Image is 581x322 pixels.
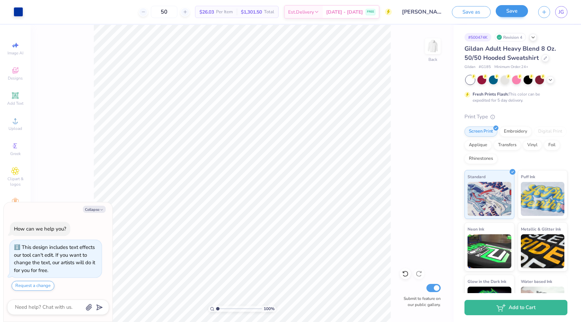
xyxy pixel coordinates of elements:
[521,225,561,233] span: Metallic & Glitter Ink
[3,176,27,187] span: Clipart & logos
[521,173,535,180] span: Puff Ink
[544,140,560,150] div: Foil
[468,278,506,285] span: Glow in the Dark Ink
[426,39,440,53] img: Back
[473,91,509,97] strong: Fresh Prints Flash:
[468,225,484,233] span: Neon Ink
[7,50,23,56] span: Image AI
[397,5,447,19] input: Untitled Design
[521,287,565,321] img: Water based Ink
[400,295,441,308] label: Submit to feature on our public gallery.
[264,306,275,312] span: 100 %
[468,234,511,268] img: Neon Ink
[479,64,491,70] span: # G185
[523,140,542,150] div: Vinyl
[151,6,177,18] input: – –
[473,91,556,103] div: This color can be expedited for 5 day delivery.
[199,9,214,16] span: $26.03
[494,64,528,70] span: Minimum Order: 24 +
[464,154,497,164] div: Rhinestones
[83,206,106,213] button: Collapse
[468,173,486,180] span: Standard
[288,9,314,16] span: Est. Delivery
[464,126,497,137] div: Screen Print
[264,9,274,16] span: Total
[495,33,526,41] div: Revision 4
[464,113,567,121] div: Print Type
[521,182,565,216] img: Puff Ink
[559,8,564,16] span: JG
[452,6,491,18] button: Save as
[499,126,532,137] div: Embroidery
[216,9,233,16] span: Per Item
[14,244,95,274] div: This design includes text effects our tool can't edit. If you want to change the text, our artist...
[464,45,556,62] span: Gildan Adult Heavy Blend 8 Oz. 50/50 Hooded Sweatshirt
[8,126,22,131] span: Upload
[521,278,552,285] span: Water based Ink
[10,151,21,156] span: Greek
[521,234,565,268] img: Metallic & Glitter Ink
[494,140,521,150] div: Transfers
[464,300,567,315] button: Add to Cart
[241,9,262,16] span: $1,301.50
[468,182,511,216] img: Standard
[14,225,66,232] div: How can we help you?
[428,56,437,63] div: Back
[7,101,23,106] span: Add Text
[464,140,492,150] div: Applique
[464,64,475,70] span: Gildan
[464,33,491,41] div: # 500474K
[555,6,567,18] a: JG
[534,126,567,137] div: Digital Print
[496,5,528,17] button: Save
[8,75,23,81] span: Designs
[468,287,511,321] img: Glow in the Dark Ink
[326,9,363,16] span: [DATE] - [DATE]
[367,10,374,14] span: FREE
[12,281,54,291] button: Request a change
